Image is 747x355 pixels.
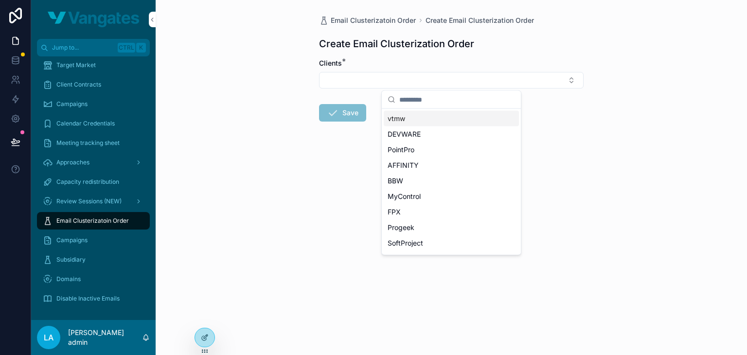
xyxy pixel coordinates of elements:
p: [PERSON_NAME] admin [68,328,142,347]
a: Client Contracts [37,76,150,93]
a: Email Clusterizatoin Order [37,212,150,230]
span: Progeek [388,223,414,232]
span: Jump to... [52,44,114,52]
span: Disable Inactive Emails [56,295,120,302]
img: App logo [48,12,139,27]
span: BBW [388,176,403,186]
span: Approaches [56,159,89,166]
span: Capacity redistribution [56,178,119,186]
a: Campaigns [37,95,150,113]
span: MyControl [388,192,421,201]
a: Meeting tracking sheet [37,134,150,152]
span: Ctrl [118,43,135,53]
span: Campaigns [56,100,88,108]
a: Campaigns [37,231,150,249]
span: [PERSON_NAME] [388,254,444,264]
span: Clients [319,59,342,67]
span: Target Market [56,61,96,69]
span: Domains [56,275,81,283]
span: Client Contracts [56,81,101,89]
button: Jump to...CtrlK [37,39,150,56]
a: Domains [37,270,150,288]
span: Review Sessions (NEW) [56,197,122,205]
a: Approaches [37,154,150,171]
span: FPX [388,207,401,217]
a: Review Sessions (NEW) [37,193,150,210]
button: Select Button [319,72,584,89]
span: AFFINITY [388,160,419,170]
h1: Create Email Clusterization Order [319,37,474,51]
a: Disable Inactive Emails [37,290,150,307]
a: Subsidiary [37,251,150,268]
span: DEVWARE [388,129,421,139]
span: Meeting tracking sheet [56,139,120,147]
a: Create Email Clusterization Order [426,16,534,25]
a: Capacity redistribution [37,173,150,191]
a: Target Market [37,56,150,74]
span: SoftProject [388,238,423,248]
a: Calendar Credentials [37,115,150,132]
div: scrollable content [31,56,156,320]
span: Calendar Credentials [56,120,115,127]
div: Suggestions [382,109,521,255]
span: la [44,332,53,343]
span: PointPro [388,145,414,155]
span: Campaigns [56,236,88,244]
a: Email Clusterizatoin Order [319,16,416,25]
span: Email Clusterizatoin Order [56,217,129,225]
span: K [137,44,145,52]
span: Email Clusterizatoin Order [331,16,416,25]
span: Subsidiary [56,256,86,264]
span: vtmw [388,114,405,124]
